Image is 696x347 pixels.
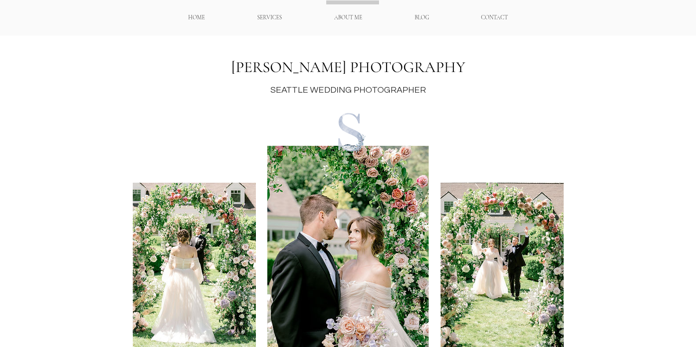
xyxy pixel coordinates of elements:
[231,10,308,25] div: SERVICES
[308,10,389,25] a: ABOUT ME
[162,10,231,25] a: HOME
[324,108,372,154] img: transparent (with name)_edited.png
[330,10,367,25] p: ABOUT ME
[410,10,434,25] p: BLOG
[253,10,286,25] p: SERVICES
[231,58,465,76] a: [PERSON_NAME] PHOTOGRAPHY
[477,10,512,25] p: CONTACT
[389,10,455,25] a: BLOG
[455,10,534,25] a: CONTACT
[270,86,426,94] span: SEATTLE WEDDING PHOTOGRAPHER
[162,10,534,25] nav: Site
[184,10,209,25] p: HOME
